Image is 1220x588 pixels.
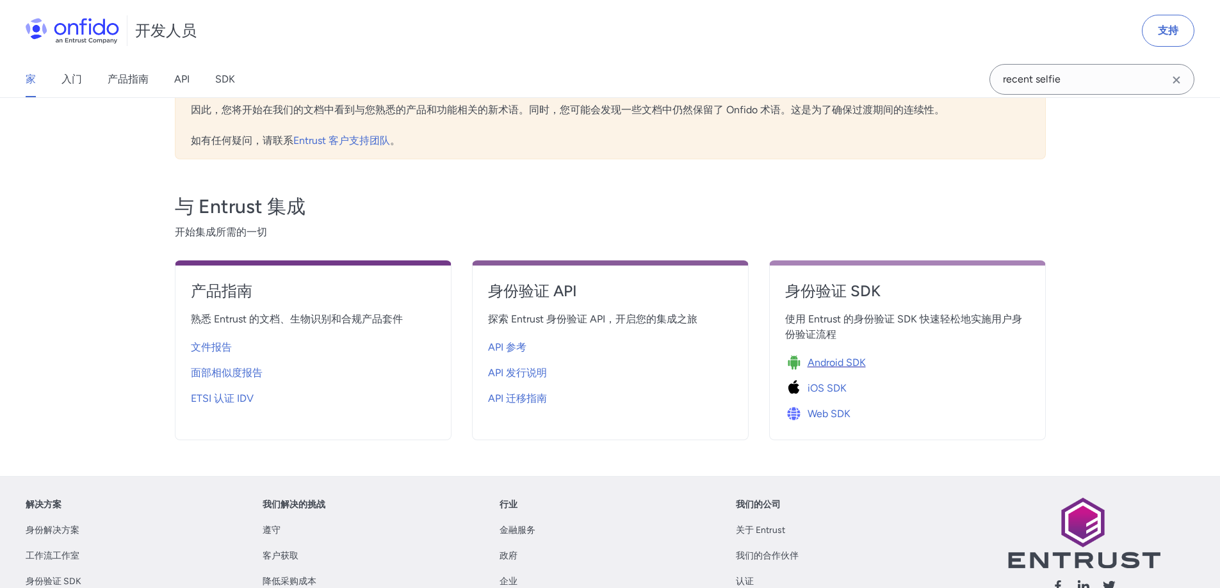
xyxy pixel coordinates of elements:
a: API 发行说明 [488,358,733,383]
a: SDK [215,61,235,97]
font: 行业 [500,499,517,510]
font: 认证 [736,576,754,587]
font: API 迁移指南 [488,392,547,404]
font: 身份验证 SDK [785,282,881,300]
img: 图标 Android SDK [785,354,808,372]
a: 产品指南 [191,281,435,312]
font: 金融服务 [500,525,535,536]
a: 工作流工作室 [26,548,79,564]
a: Entrust 客户支持团队 [293,134,390,147]
font: 入门 [61,73,82,85]
font: 我们的合作伙伴 [736,550,799,561]
font: 身份解决方案 [26,525,79,536]
img: Icon Web SDK [785,405,808,423]
font: 使用 Entrust 的身份验证 SDK 快速轻松地实施用户身份验证流程 [785,313,1022,340]
font: 面部相似度报告 [191,367,263,379]
a: 我们的合作伙伴 [736,548,799,564]
a: 面部相似度报告 [191,358,435,383]
a: 遵守 [263,523,281,538]
a: 身份解决方案 [26,523,79,538]
font: 工作流工作室 [26,550,79,561]
a: 产品指南 [108,61,149,97]
font: 客户获取 [263,550,298,561]
a: 家 [26,61,36,97]
font: 解决方案 [26,499,61,510]
font: 熟悉 Entrust 的文档、生物识别和合规产品套件 [191,313,403,325]
a: 图标 iOS SDKiOS SDK [785,373,1030,399]
font: 遵守 [263,525,281,536]
font: 因此，您将开始在我们的文档中看到与您熟悉的产品和功能相关的新术语。同时，您可能会发现一些文档中仍然保留了 Onfido 术语。这是为了确保过渡期间的连续性。 [191,104,945,116]
a: API 参考 [488,332,733,358]
a: 我们的公司 [736,497,781,513]
font: 产品指南 [108,73,149,85]
font: 开始集成所需的一切 [175,226,267,238]
img: 图标 iOS SDK [785,379,808,397]
a: 关于 Entrust [736,523,785,538]
img: Entrust 徽标 [1007,497,1160,568]
a: 我们解决的挑战 [263,497,325,513]
font: 我们的公司 [736,499,781,510]
font: Android SDK [808,356,866,369]
font: 产品指南 [191,282,252,300]
font: API [174,73,190,85]
font: 探索 Entrust 身份验证 API，开启您的集成之旅 [488,313,697,325]
font: 文件报告 [191,341,232,353]
font: Web SDK [808,408,850,420]
a: Icon Web SDKWeb SDK [785,399,1030,424]
a: API [174,61,190,97]
font: API 发行说明 [488,367,547,379]
font: API 参考 [488,341,526,353]
font: 身份验证 API [488,282,577,300]
font: 。 [390,134,400,147]
a: ETSI 认证 IDV [191,383,435,409]
a: 身份验证 SDK [785,281,1030,312]
font: 家 [26,73,36,85]
a: 身份验证 API [488,281,733,312]
font: 身份验证 SDK [26,576,81,587]
a: 支持 [1142,15,1194,47]
input: Onfido 搜索输入字段 [989,64,1194,95]
a: 金融服务 [500,523,535,538]
font: 开发人员 [135,21,197,40]
a: 政府 [500,548,517,564]
a: API 迁移指南 [488,383,733,409]
a: 图标 Android SDKAndroid SDK [785,347,1030,373]
font: 支持 [1158,24,1178,36]
a: 行业 [500,497,517,513]
font: 政府 [500,550,517,561]
font: SDK [215,73,235,85]
a: 客户获取 [263,548,298,564]
font: 降低采购成本 [263,576,316,587]
svg: 清除搜索字段按钮 [1169,72,1184,88]
font: iOS SDK [808,382,847,394]
font: 企业 [500,576,517,587]
font: 如有任何疑问，请联系 [191,134,293,147]
font: 与 Entrust 集成 [175,195,305,218]
font: 我们解决的挑战 [263,499,325,510]
img: Onfido 标志 [26,18,119,44]
font: ETSI 认证 IDV [191,392,254,404]
a: 解决方案 [26,497,61,513]
a: 文件报告 [191,332,435,358]
a: 入门 [61,61,82,97]
font: 关于 Entrust [736,525,785,536]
